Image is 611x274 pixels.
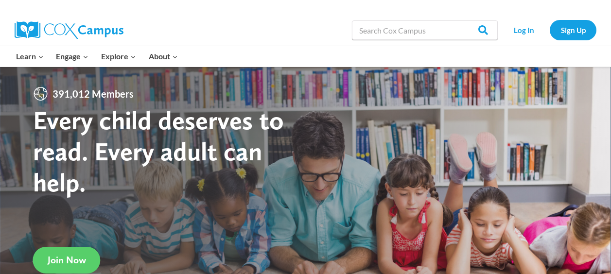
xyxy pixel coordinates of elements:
span: Engage [56,50,88,63]
nav: Secondary Navigation [503,20,596,40]
span: Learn [16,50,44,63]
nav: Primary Navigation [10,46,184,67]
span: 391,012 Members [49,86,138,102]
img: Cox Campus [15,21,123,39]
span: Explore [101,50,136,63]
span: About [149,50,178,63]
input: Search Cox Campus [352,20,498,40]
span: Join Now [48,254,86,266]
a: Sign Up [550,20,596,40]
a: Join Now [33,247,101,274]
strong: Every child deserves to read. Every adult can help. [33,104,284,197]
a: Log In [503,20,545,40]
